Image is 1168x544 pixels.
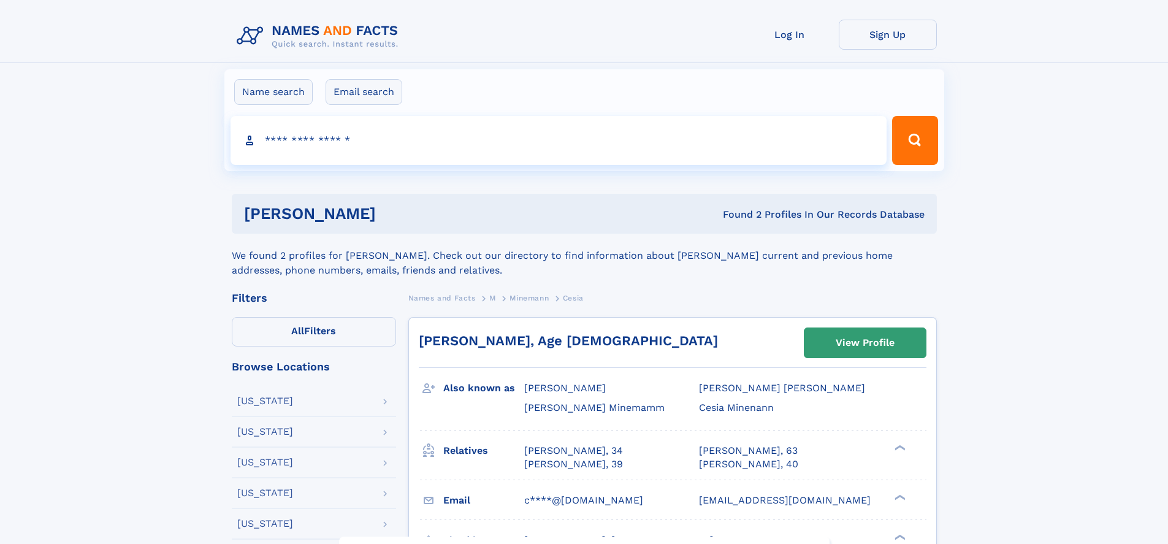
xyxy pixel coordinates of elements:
div: [US_STATE] [237,427,293,437]
a: M [489,290,496,305]
a: Names and Facts [408,290,476,305]
label: Filters [232,317,396,347]
h3: Email [443,490,524,511]
span: M [489,294,496,302]
div: We found 2 profiles for [PERSON_NAME]. Check out our directory to find information about [PERSON_... [232,234,937,278]
span: [PERSON_NAME] Minemamm [524,402,665,413]
a: Sign Up [839,20,937,50]
a: [PERSON_NAME], 63 [699,444,798,458]
span: [PERSON_NAME] [524,382,606,394]
h3: Relatives [443,440,524,461]
div: ❯ [891,533,906,541]
a: View Profile [804,328,926,358]
a: [PERSON_NAME], 34 [524,444,623,458]
div: [US_STATE] [237,396,293,406]
div: View Profile [836,329,895,357]
div: Found 2 Profiles In Our Records Database [549,208,925,221]
div: ❯ [891,443,906,451]
div: Filters [232,293,396,304]
div: [US_STATE] [237,488,293,498]
a: Log In [741,20,839,50]
h1: [PERSON_NAME] [244,206,549,221]
h3: Also known as [443,378,524,399]
a: [PERSON_NAME], Age [DEMOGRAPHIC_DATA] [419,333,718,348]
span: Minemann [510,294,549,302]
span: All [291,325,304,337]
img: Logo Names and Facts [232,20,408,53]
a: [PERSON_NAME], 40 [699,458,798,471]
div: ❯ [891,493,906,501]
div: Browse Locations [232,361,396,372]
div: [US_STATE] [237,519,293,529]
label: Email search [326,79,402,105]
input: search input [231,116,887,165]
a: Minemann [510,290,549,305]
a: [PERSON_NAME], 39 [524,458,623,471]
div: [US_STATE] [237,458,293,467]
span: Cesia Minenann [699,402,774,413]
span: [EMAIL_ADDRESS][DOMAIN_NAME] [699,494,871,506]
span: Cesia [563,294,584,302]
label: Name search [234,79,313,105]
button: Search Button [892,116,937,165]
span: [PERSON_NAME] [PERSON_NAME] [699,382,865,394]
